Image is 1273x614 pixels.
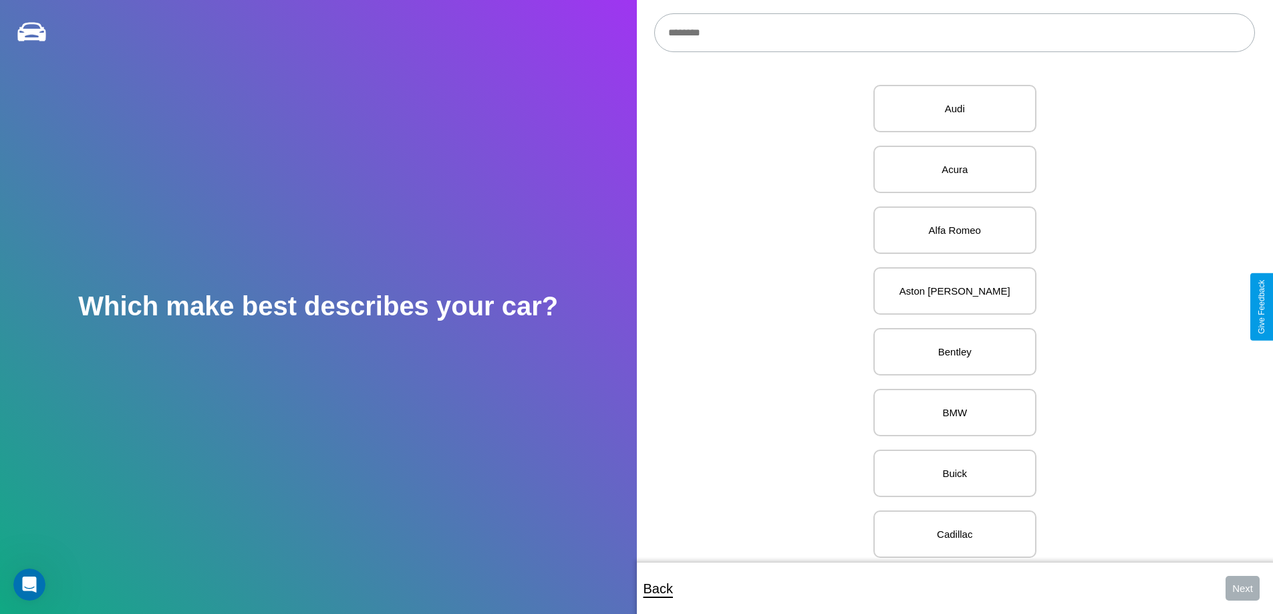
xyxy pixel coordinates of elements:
[13,569,45,601] iframe: Intercom live chat
[888,221,1022,239] p: Alfa Romeo
[78,291,558,321] h2: Which make best describes your car?
[888,100,1022,118] p: Audi
[1257,280,1266,334] div: Give Feedback
[888,282,1022,300] p: Aston [PERSON_NAME]
[888,464,1022,482] p: Buick
[888,404,1022,422] p: BMW
[644,577,673,601] p: Back
[888,160,1022,178] p: Acura
[888,525,1022,543] p: Cadillac
[888,343,1022,361] p: Bentley
[1226,576,1260,601] button: Next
